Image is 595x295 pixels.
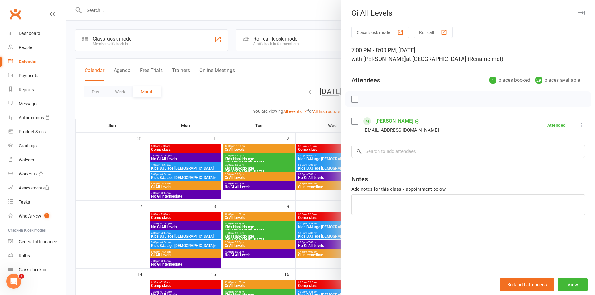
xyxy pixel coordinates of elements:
div: Calendar [19,59,37,64]
div: People [19,45,32,50]
button: Class kiosk mode [351,27,409,38]
div: Roll call [19,253,33,258]
span: 1 [19,274,24,279]
a: Waivers [8,153,66,167]
div: Notes [351,175,368,184]
span: 1 [44,213,49,218]
div: Automations [19,115,44,120]
div: General attendance [19,239,57,244]
button: Roll call [414,27,453,38]
a: Payments [8,69,66,83]
div: What's New [19,214,41,219]
a: Assessments [8,181,66,195]
button: Bulk add attendees [500,278,554,291]
div: 29 [535,77,542,84]
a: Class kiosk mode [8,263,66,277]
div: [EMAIL_ADDRESS][DOMAIN_NAME] [364,126,439,134]
div: Workouts [19,171,37,176]
div: Product Sales [19,129,46,134]
a: [PERSON_NAME] [375,116,413,126]
div: places available [535,76,580,85]
div: Attendees [351,76,380,85]
iframe: Intercom live chat [6,274,21,289]
a: Gradings [8,139,66,153]
div: Reports [19,87,34,92]
a: What's New1 [8,209,66,223]
div: Assessments [19,185,50,190]
a: Product Sales [8,125,66,139]
a: Automations [8,111,66,125]
div: Gradings [19,143,37,148]
div: 7:00 PM - 8:00 PM, [DATE] [351,46,585,63]
div: Waivers [19,157,34,162]
a: Workouts [8,167,66,181]
div: Tasks [19,199,30,204]
div: Payments [19,73,38,78]
a: Tasks [8,195,66,209]
div: Class check-in [19,267,46,272]
input: Search to add attendees [351,145,585,158]
div: 1 [489,77,496,84]
a: People [8,41,66,55]
a: Dashboard [8,27,66,41]
div: places booked [489,76,530,85]
div: Gi All Levels [341,9,595,17]
a: Calendar [8,55,66,69]
span: with [PERSON_NAME] [351,56,406,62]
div: Dashboard [19,31,40,36]
div: Attended [547,123,566,127]
div: Add notes for this class / appointment below [351,185,585,193]
a: General attendance kiosk mode [8,235,66,249]
a: Messages [8,97,66,111]
a: Reports [8,83,66,97]
span: at [GEOGRAPHIC_DATA] (Rename me!) [406,56,503,62]
a: Roll call [8,249,66,263]
button: View [558,278,588,291]
a: Clubworx [7,6,23,22]
div: Messages [19,101,38,106]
